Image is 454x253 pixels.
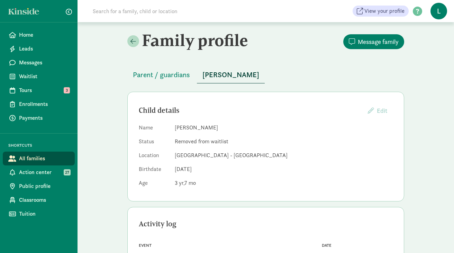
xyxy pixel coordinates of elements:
[3,193,75,207] a: Classrooms
[19,45,69,53] span: Leads
[3,42,75,56] a: Leads
[19,182,69,190] span: Public profile
[3,28,75,42] a: Home
[19,58,69,67] span: Messages
[343,34,404,49] button: Message family
[127,30,264,50] h2: Family profile
[89,4,283,18] input: Search for a family, child or location
[364,7,405,15] span: View your profile
[139,165,169,176] dt: Birthdate
[64,169,71,175] span: 27
[3,165,75,179] a: Action center 27
[19,154,69,163] span: All families
[175,165,192,173] span: [DATE]
[362,103,393,118] button: Edit
[3,97,75,111] a: Enrollments
[175,179,184,187] span: 3
[377,107,387,115] span: Edit
[139,218,393,229] div: Activity log
[358,37,399,46] span: Message family
[202,69,259,80] span: [PERSON_NAME]
[3,70,75,83] a: Waitlist
[133,69,190,80] span: Parent / guardians
[19,100,69,108] span: Enrollments
[64,87,70,93] span: 3
[430,3,447,19] span: L
[175,124,393,132] dd: [PERSON_NAME]
[127,71,196,79] a: Parent / guardians
[139,243,152,248] span: Event
[19,168,69,177] span: Action center
[19,196,69,204] span: Classrooms
[19,86,69,94] span: Tours
[3,179,75,193] a: Public profile
[197,71,265,79] a: [PERSON_NAME]
[19,210,69,218] span: Tuition
[419,220,454,253] iframe: Chat Widget
[139,105,362,116] div: Child details
[175,151,393,160] dd: [GEOGRAPHIC_DATA] - [GEOGRAPHIC_DATA]
[3,56,75,70] a: Messages
[3,83,75,97] a: Tours 3
[139,124,169,135] dt: Name
[139,151,169,162] dt: Location
[197,66,265,83] button: [PERSON_NAME]
[19,72,69,81] span: Waitlist
[175,137,393,146] dd: Removed from waitlist
[3,111,75,125] a: Payments
[19,114,69,122] span: Payments
[322,243,332,248] span: Date
[353,6,409,17] a: View your profile
[19,31,69,39] span: Home
[139,179,169,190] dt: Age
[3,152,75,165] a: All families
[127,66,196,83] button: Parent / guardians
[139,137,169,148] dt: Status
[3,207,75,221] a: Tuition
[184,179,196,187] span: 7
